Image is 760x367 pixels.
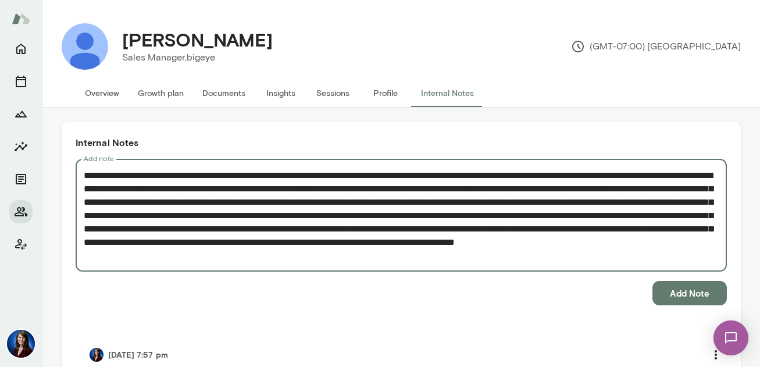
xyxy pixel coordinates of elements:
button: more [704,343,728,367]
button: Sessions [307,79,359,107]
button: Documents [193,79,255,107]
img: Julie Rollauer [90,348,104,362]
button: Profile [359,79,412,107]
p: (GMT-07:00) [GEOGRAPHIC_DATA] [571,40,741,54]
button: Internal Notes [412,79,483,107]
p: Sales Manager, bigeye [122,51,273,65]
button: Overview [76,79,129,107]
button: Members [9,200,33,223]
h4: [PERSON_NAME] [122,28,273,51]
img: Kyle Eligio [62,23,108,70]
label: Add note [84,154,114,163]
button: Insights [9,135,33,158]
img: Julie Rollauer [7,330,35,358]
button: Insights [255,79,307,107]
button: Sessions [9,70,33,93]
h6: [DATE] 7:57 pm [108,349,168,361]
button: Documents [9,168,33,191]
img: Mento [12,8,30,30]
button: Client app [9,233,33,256]
button: Home [9,37,33,60]
button: Growth Plan [9,102,33,126]
h6: Internal Notes [76,136,727,149]
button: Add Note [652,281,727,305]
button: Growth plan [129,79,193,107]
